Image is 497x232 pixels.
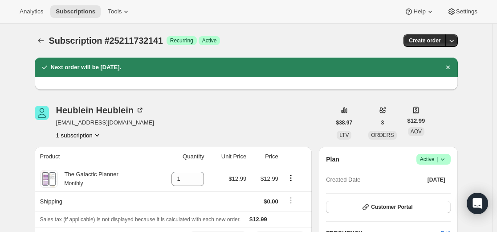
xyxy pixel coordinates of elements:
img: product img [41,170,57,188]
button: Customer Portal [326,201,450,213]
span: 3 [381,119,384,126]
h2: Plan [326,155,339,164]
button: Analytics [14,5,49,18]
span: LTV [339,132,349,138]
th: Quantity [155,147,207,166]
button: Create order [403,34,446,47]
button: [DATE] [422,174,451,186]
span: $12.99 [228,175,246,182]
h2: Next order will be [DATE]. [51,63,122,72]
div: The Galactic Planner [58,170,118,188]
span: Help [413,8,425,15]
small: Monthly [65,180,83,186]
span: $12.99 [407,116,425,125]
button: Settings [442,5,483,18]
span: Create order [409,37,440,44]
span: Recurring [170,37,193,44]
button: Dismiss notification [442,61,454,74]
div: Open Intercom Messenger [467,193,488,214]
span: $12.99 [249,216,267,223]
span: Analytics [20,8,43,15]
span: Active [420,155,447,164]
button: Product actions [56,131,102,140]
button: Product actions [284,173,298,183]
th: Unit Price [207,147,249,166]
th: Product [35,147,155,166]
span: | [436,156,438,163]
span: Tools [108,8,122,15]
button: Tools [102,5,136,18]
span: $0.00 [264,198,278,205]
span: Subscription #25211732141 [49,36,163,46]
button: Shipping actions [284,195,298,205]
span: $12.99 [261,175,278,182]
th: Shipping [35,191,155,211]
span: Settings [456,8,477,15]
span: Heublein Heublein [35,106,49,120]
span: Customer Portal [371,203,412,211]
div: Heublein Heublein [56,106,144,115]
button: Help [399,5,440,18]
button: 3 [376,116,390,129]
span: $38.97 [336,119,353,126]
button: Subscriptions [35,34,47,47]
span: Active [202,37,217,44]
button: Subscriptions [50,5,101,18]
span: Sales tax (if applicable) is not displayed because it is calculated with each new order. [40,216,241,223]
span: Created Date [326,175,360,184]
span: [EMAIL_ADDRESS][DOMAIN_NAME] [56,118,154,127]
span: AOV [411,128,422,135]
span: Subscriptions [56,8,95,15]
span: ORDERS [371,132,394,138]
th: Price [249,147,281,166]
button: $38.97 [331,116,358,129]
span: [DATE] [428,176,445,183]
